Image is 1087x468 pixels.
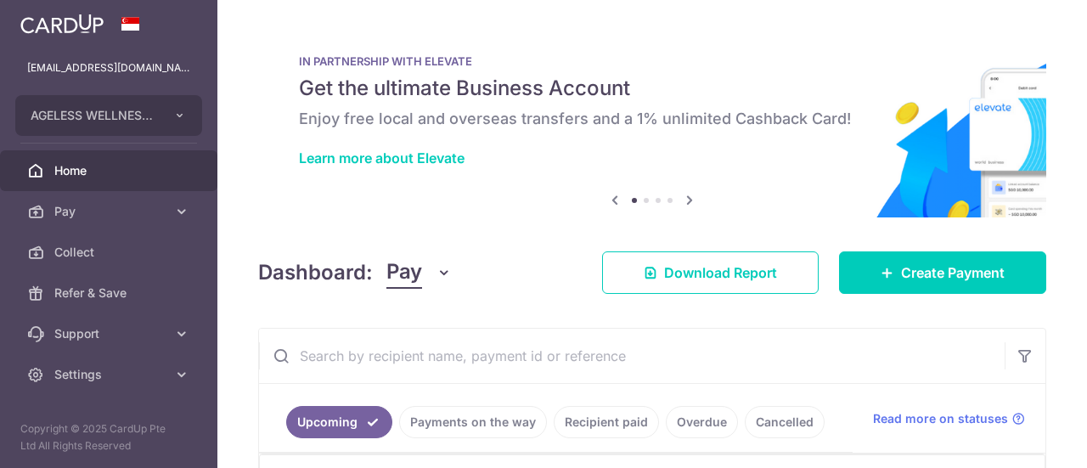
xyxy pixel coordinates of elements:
span: Pay [54,203,166,220]
span: Pay [386,257,422,289]
p: IN PARTNERSHIP WITH ELEVATE [299,54,1005,68]
button: AGELESS WELLNESS PTE. LTD. [15,95,202,136]
a: Cancelled [745,406,825,438]
a: Read more on statuses [873,410,1025,427]
span: Collect [54,244,166,261]
span: Settings [54,366,166,383]
a: Payments on the way [399,406,547,438]
span: Support [54,325,166,342]
a: Download Report [602,251,819,294]
a: Create Payment [839,251,1046,294]
img: Renovation banner [258,27,1046,217]
span: Refer & Save [54,285,166,302]
a: Upcoming [286,406,392,438]
p: [EMAIL_ADDRESS][DOMAIN_NAME] [27,59,190,76]
a: Recipient paid [554,406,659,438]
span: Download Report [664,262,777,283]
span: Read more on statuses [873,410,1008,427]
h5: Get the ultimate Business Account [299,75,1005,102]
button: Pay [386,257,452,289]
span: Create Payment [901,262,1005,283]
a: Overdue [666,406,738,438]
h4: Dashboard: [258,257,373,288]
input: Search by recipient name, payment id or reference [259,329,1005,383]
span: Home [54,162,166,179]
a: Learn more about Elevate [299,149,465,166]
img: CardUp [20,14,104,34]
span: AGELESS WELLNESS PTE. LTD. [31,107,156,124]
h6: Enjoy free local and overseas transfers and a 1% unlimited Cashback Card! [299,109,1005,129]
